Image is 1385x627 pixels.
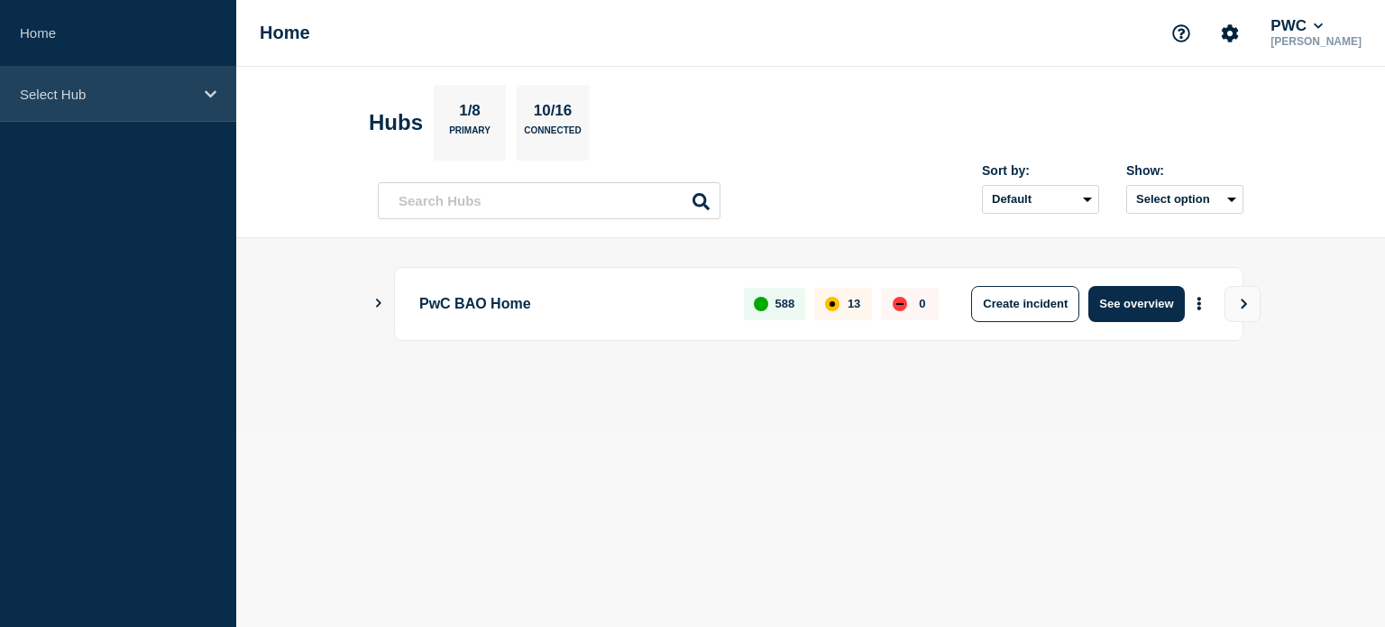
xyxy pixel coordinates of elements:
[1224,286,1261,322] button: View
[527,102,579,125] p: 10/16
[369,110,423,135] h2: Hubs
[1126,185,1243,214] button: Select option
[1211,14,1249,52] button: Account settings
[971,286,1079,322] button: Create incident
[775,297,795,310] p: 588
[893,297,907,311] div: down
[1267,35,1365,48] p: [PERSON_NAME]
[453,102,488,125] p: 1/8
[848,297,860,310] p: 13
[378,182,720,219] input: Search Hubs
[1188,287,1211,320] button: More actions
[449,125,491,144] p: Primary
[754,297,768,311] div: up
[1088,286,1184,322] button: See overview
[919,297,925,310] p: 0
[1162,14,1200,52] button: Support
[825,297,839,311] div: affected
[1267,17,1326,35] button: PWC
[260,23,310,43] h1: Home
[982,163,1099,178] div: Sort by:
[20,87,193,102] p: Select Hub
[1126,163,1243,178] div: Show:
[419,286,723,322] p: PwC BAO Home
[982,185,1099,214] select: Sort by
[374,297,383,310] button: Show Connected Hubs
[524,125,581,144] p: Connected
